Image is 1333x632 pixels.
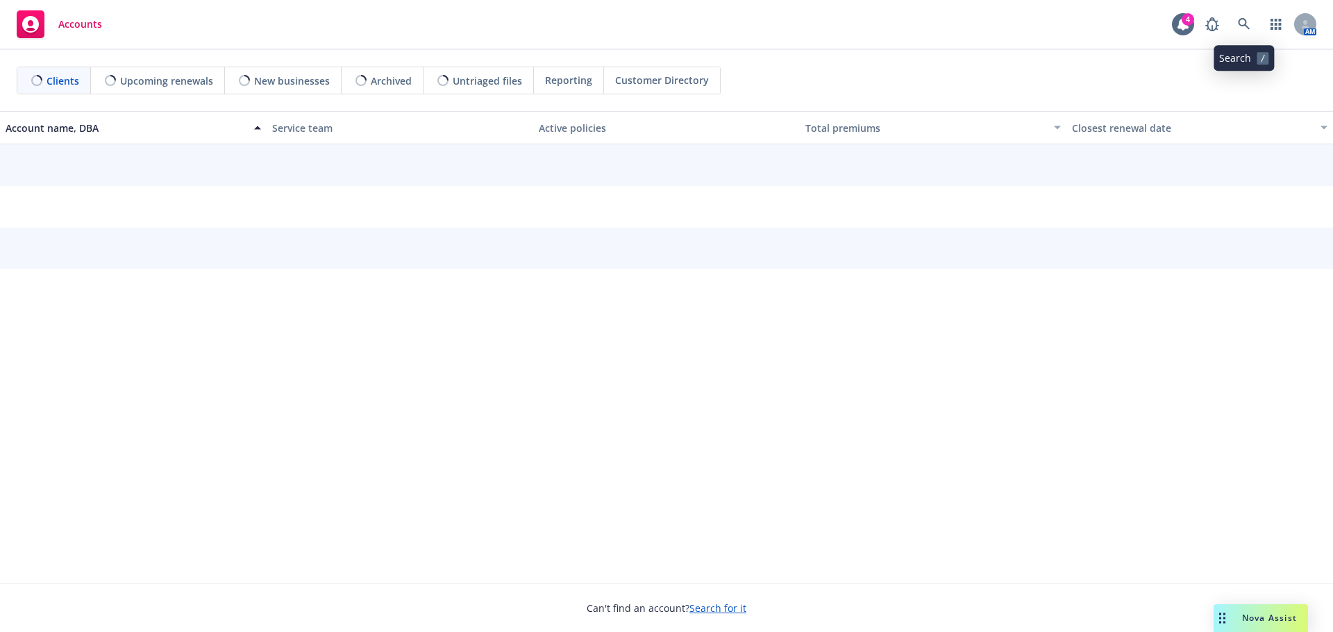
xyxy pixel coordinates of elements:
button: Closest renewal date [1066,111,1333,144]
div: 4 [1182,13,1194,26]
a: Search for it [689,601,746,615]
div: Drag to move [1214,604,1231,632]
span: Customer Directory [615,73,709,87]
button: Total premiums [800,111,1066,144]
span: Clients [47,74,79,88]
span: Reporting [545,73,592,87]
a: Report a Bug [1198,10,1226,38]
span: Archived [371,74,412,88]
button: Nova Assist [1214,604,1308,632]
span: Nova Assist [1242,612,1297,624]
span: Upcoming renewals [120,74,213,88]
span: Untriaged files [453,74,522,88]
div: Account name, DBA [6,121,246,135]
a: Accounts [11,5,108,44]
span: New businesses [254,74,330,88]
div: Closest renewal date [1072,121,1312,135]
button: Active policies [533,111,800,144]
div: Total premiums [805,121,1046,135]
button: Service team [267,111,533,144]
div: Service team [272,121,528,135]
div: Active policies [539,121,794,135]
span: Accounts [58,19,102,30]
span: Can't find an account? [587,601,746,615]
a: Search [1230,10,1258,38]
a: Switch app [1262,10,1290,38]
